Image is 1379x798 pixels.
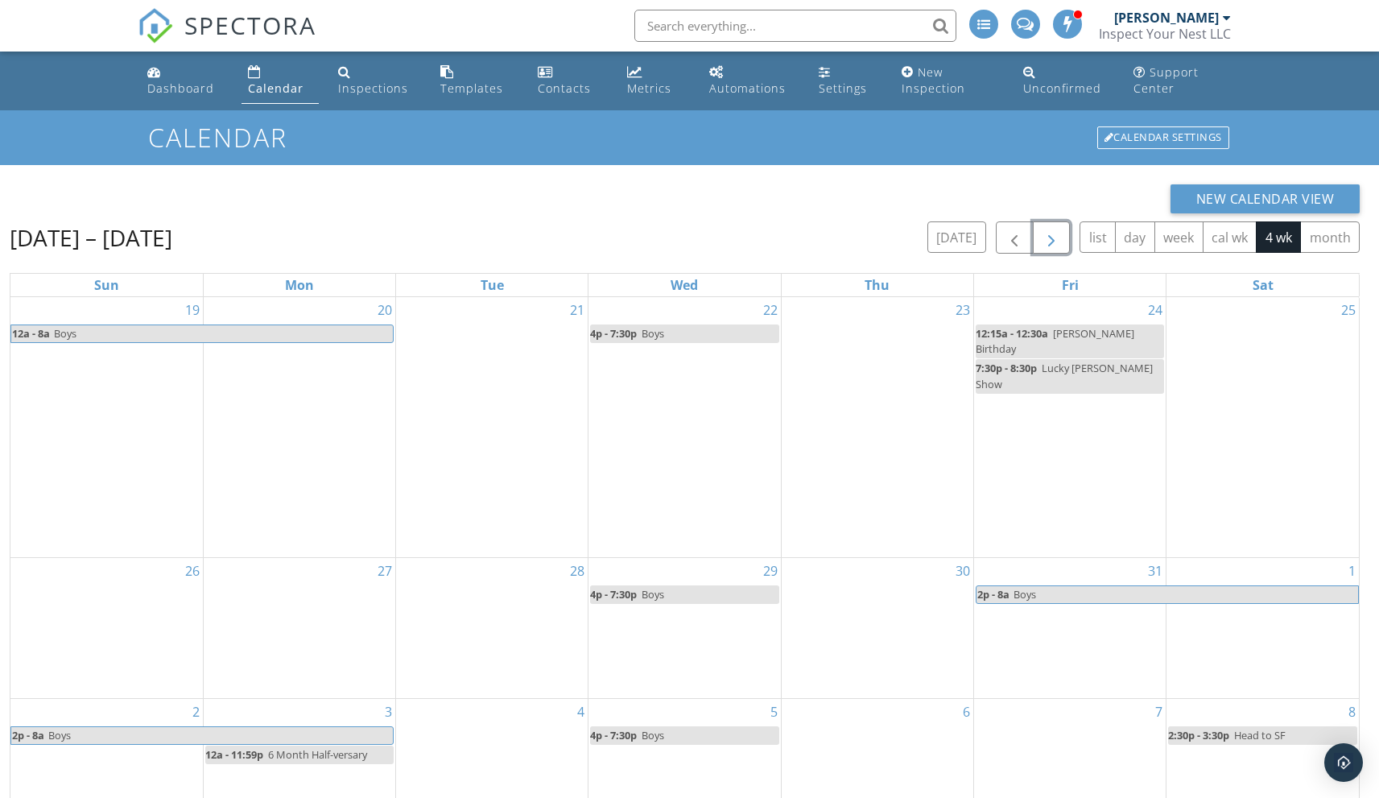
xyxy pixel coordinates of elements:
[642,728,664,742] span: Boys
[590,587,637,602] span: 4p - 7:30p
[203,558,395,699] td: Go to October 27, 2025
[141,58,229,104] a: Dashboard
[973,558,1166,699] td: Go to October 31, 2025
[138,22,316,56] a: SPECTORA
[1234,728,1286,742] span: Head to SF
[703,58,800,104] a: Automations (Advanced)
[477,274,507,296] a: Tuesday
[1152,699,1166,725] a: Go to November 7, 2025
[627,81,671,96] div: Metrics
[927,221,986,253] button: [DATE]
[642,326,664,341] span: Boys
[48,728,71,742] span: Boys
[205,747,263,762] span: 12a - 11:59p
[976,326,1134,356] span: [PERSON_NAME] Birthday
[642,587,664,602] span: Boys
[1114,10,1219,26] div: [PERSON_NAME]
[54,326,76,341] span: Boys
[895,58,1005,104] a: New Inspection
[588,558,781,699] td: Go to October 29, 2025
[952,558,973,584] a: Go to October 30, 2025
[396,297,588,558] td: Go to October 21, 2025
[242,58,318,104] a: Calendar
[382,699,395,725] a: Go to November 3, 2025
[147,81,214,96] div: Dashboard
[1017,58,1114,104] a: Unconfirmed
[1249,274,1277,296] a: Saturday
[902,64,965,96] div: New Inspection
[1300,221,1360,253] button: month
[1127,58,1238,104] a: Support Center
[976,586,1010,603] span: 2p - 8a
[10,297,203,558] td: Go to October 19, 2025
[760,558,781,584] a: Go to October 29, 2025
[1099,26,1231,42] div: Inspect Your Nest LLC
[588,297,781,558] td: Go to October 22, 2025
[574,699,588,725] a: Go to November 4, 2025
[1033,221,1071,254] button: Next
[1166,558,1359,699] td: Go to November 1, 2025
[1097,126,1229,149] div: Calendar Settings
[567,297,588,323] a: Go to October 21, 2025
[709,81,786,96] div: Automations
[1145,297,1166,323] a: Go to October 24, 2025
[1170,184,1360,213] button: New Calendar View
[861,274,893,296] a: Thursday
[1023,81,1101,96] div: Unconfirmed
[374,558,395,584] a: Go to October 27, 2025
[634,10,956,42] input: Search everything...
[332,58,422,104] a: Inspections
[440,81,503,96] div: Templates
[11,727,45,744] span: 2p - 8a
[1154,221,1204,253] button: week
[976,326,1048,341] span: 12:15a - 12:30a
[973,297,1166,558] td: Go to October 24, 2025
[1338,297,1359,323] a: Go to October 25, 2025
[1345,699,1359,725] a: Go to November 8, 2025
[1166,297,1359,558] td: Go to October 25, 2025
[248,81,303,96] div: Calendar
[538,81,591,96] div: Contacts
[621,58,690,104] a: Metrics
[1133,64,1199,96] div: Support Center
[819,81,867,96] div: Settings
[203,297,395,558] td: Go to October 20, 2025
[590,326,637,341] span: 4p - 7:30p
[976,361,1153,391] span: Lucky [PERSON_NAME] Show
[338,81,408,96] div: Inspections
[567,558,588,584] a: Go to October 28, 2025
[184,8,316,42] span: SPECTORA
[760,297,781,323] a: Go to October 22, 2025
[1080,221,1116,253] button: list
[189,699,203,725] a: Go to November 2, 2025
[590,728,637,742] span: 4p - 7:30p
[952,297,973,323] a: Go to October 23, 2025
[1115,221,1155,253] button: day
[268,747,367,762] span: 6 Month Half-versary
[781,297,973,558] td: Go to October 23, 2025
[976,361,1037,375] span: 7:30p - 8:30p
[282,274,317,296] a: Monday
[10,558,203,699] td: Go to October 26, 2025
[812,58,881,104] a: Settings
[10,221,172,254] h2: [DATE] – [DATE]
[1014,587,1036,602] span: Boys
[1096,125,1231,151] a: Calendar Settings
[1059,274,1082,296] a: Friday
[1145,558,1166,584] a: Go to October 31, 2025
[138,8,173,43] img: The Best Home Inspection Software - Spectora
[767,699,781,725] a: Go to November 5, 2025
[667,274,701,296] a: Wednesday
[396,558,588,699] td: Go to October 28, 2025
[11,325,51,342] span: 12a - 8a
[434,58,518,104] a: Templates
[91,274,122,296] a: Sunday
[374,297,395,323] a: Go to October 20, 2025
[960,699,973,725] a: Go to November 6, 2025
[996,221,1034,254] button: Previous
[1168,728,1229,742] span: 2:30p - 3:30p
[781,558,973,699] td: Go to October 30, 2025
[1256,221,1301,253] button: 4 wk
[148,123,1231,151] h1: Calendar
[531,58,608,104] a: Contacts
